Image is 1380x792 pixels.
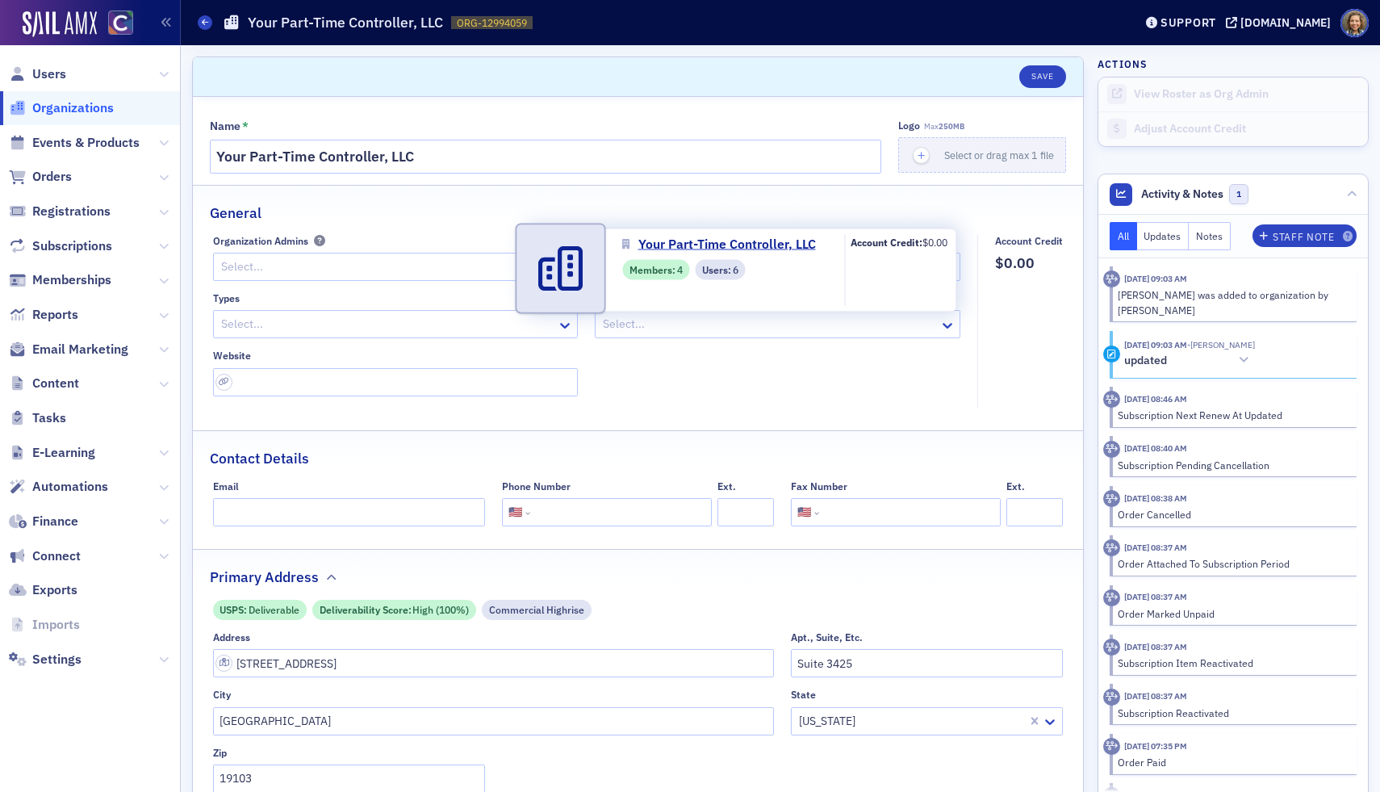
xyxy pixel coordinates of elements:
button: Updates [1137,222,1190,250]
span: Megan Poole [1187,339,1255,350]
h2: General [210,203,261,224]
span: Members : [629,262,677,277]
a: Registrations [9,203,111,220]
h5: updated [1124,354,1167,368]
a: Reports [9,306,78,324]
div: Subscription Pending Cancellation [1118,458,1346,472]
span: Connect [32,547,81,565]
span: Imports [32,616,80,634]
time: 4/2/2025 08:38 AM [1124,492,1187,504]
button: [DOMAIN_NAME] [1226,17,1336,28]
div: City [213,689,231,701]
abbr: This field is required [242,119,249,134]
a: E-Learning [9,444,95,462]
span: Subscriptions [32,237,112,255]
div: [DOMAIN_NAME] [1240,15,1331,30]
div: [PERSON_NAME] was added to organization by [PERSON_NAME] [1118,287,1346,317]
div: Fax Number [791,480,847,492]
time: 4/2/2025 08:37 AM [1124,542,1187,553]
div: Users: 6 [695,259,745,279]
div: Activity [1103,639,1120,656]
span: Finance [32,513,78,530]
span: Select or drag max 1 file [944,149,1054,161]
div: Members: 4 [622,259,689,279]
div: Support [1160,15,1216,30]
a: Settings [9,651,82,668]
span: Settings [32,651,82,668]
div: 🇺🇸 [508,504,522,521]
a: Memberships [9,271,111,289]
img: SailAMX [108,10,133,36]
span: Users [32,65,66,83]
button: Notes [1189,222,1231,250]
span: Max [924,121,964,132]
span: Tasks [32,409,66,427]
div: Activity [1103,270,1120,287]
span: $0.00 [995,253,1063,274]
h2: Primary Address [210,567,319,588]
button: All [1110,222,1137,250]
div: Activity [1103,391,1120,408]
div: Zip [213,747,227,759]
time: 4/2/2025 08:37 AM [1124,690,1187,702]
div: Order Cancelled [1118,507,1346,522]
div: Activity [1103,490,1120,507]
div: Order Marked Unpaid [1118,606,1346,621]
span: Reports [32,306,78,324]
button: updated [1124,352,1255,369]
div: Ext. [1006,480,1025,492]
div: Organization Admins [213,235,308,247]
span: Orders [32,168,72,186]
button: Staff Note [1252,224,1357,247]
div: 🇺🇸 [797,504,811,521]
div: Activity [1103,589,1120,606]
div: Commercial Highrise [482,600,592,620]
time: 4/2/2025 08:40 AM [1124,442,1187,454]
a: Connect [9,547,81,565]
div: Phone Number [502,480,571,492]
div: Subscription Next Renew At Updated [1118,408,1346,422]
span: 1 [1229,184,1249,204]
span: 250MB [939,121,964,132]
div: Ext. [717,480,736,492]
span: Activity & Notes [1141,186,1223,203]
a: Automations [9,478,108,496]
span: Your Part-Time Controller, LLC [638,235,816,254]
h2: Contact Details [210,448,309,469]
span: Events & Products [32,134,140,152]
span: Exports [32,581,77,599]
span: Email Marketing [32,341,128,358]
b: Account Credit: [851,236,922,249]
a: Email Marketing [9,341,128,358]
div: Website [213,350,251,362]
span: Deliverability Score : [320,602,413,617]
div: State [791,689,816,701]
div: USPS: Deliverable [213,600,307,620]
time: 4/2/2025 08:37 AM [1124,591,1187,602]
div: Email [213,480,239,492]
iframe: Intercom live chat [1325,737,1364,776]
a: Tasks [9,409,66,427]
a: Subscriptions [9,237,112,255]
a: Users [9,65,66,83]
h4: Actions [1098,57,1148,71]
a: Organizations [9,99,114,117]
div: Apt., Suite, Etc. [791,631,863,643]
a: Your Part-Time Controller, LLC [622,235,827,254]
div: Update [1103,346,1120,362]
time: 6/20/2025 09:03 AM [1124,273,1187,284]
div: Order Attached To Subscription Period [1118,556,1346,571]
span: Users : [702,262,733,277]
span: Registrations [32,203,111,220]
div: Activity [1103,441,1120,458]
div: Address [213,631,250,643]
div: Types [213,292,240,304]
div: Name [210,119,240,134]
div: Deliverability Score: High (100%) [312,600,476,620]
h1: Your Part-Time Controller, LLC [248,13,443,32]
a: View Homepage [97,10,133,38]
a: Events & Products [9,134,140,152]
img: SailAMX [23,11,97,37]
button: Select or drag max 1 file [898,137,1066,173]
